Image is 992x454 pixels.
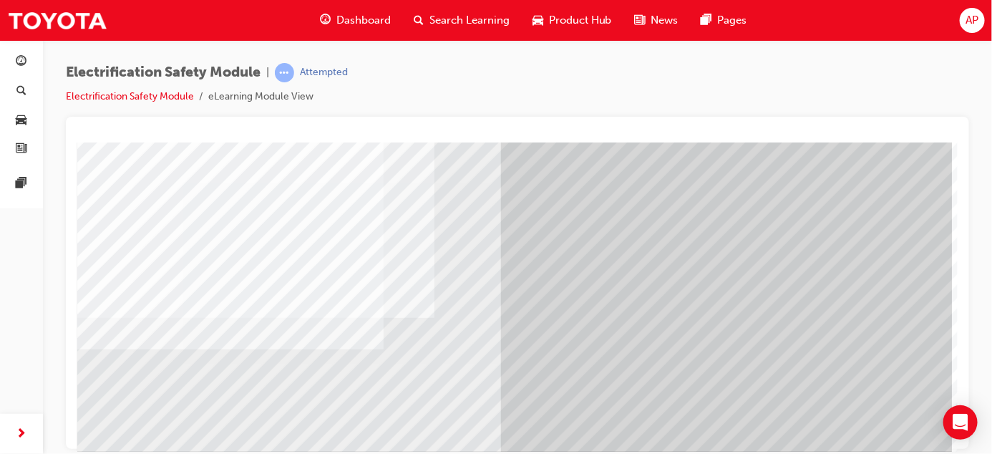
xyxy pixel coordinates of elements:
span: pages-icon [701,11,712,29]
img: Trak [7,4,107,37]
span: Search Learning [429,12,510,29]
span: News [651,12,679,29]
a: pages-iconPages [690,6,759,35]
span: learningRecordVerb_ATTEMPT-icon [275,63,294,82]
a: guage-iconDashboard [308,6,402,35]
div: Attempted [300,66,348,79]
span: pages-icon [16,178,27,190]
span: guage-icon [320,11,331,29]
li: eLearning Module View [208,89,313,105]
span: news-icon [16,143,27,156]
span: Product Hub [549,12,612,29]
a: news-iconNews [623,6,690,35]
span: Electrification Safety Module [66,64,261,81]
a: car-iconProduct Hub [521,6,623,35]
span: next-icon [16,425,27,443]
span: search-icon [16,85,26,98]
span: car-icon [16,114,27,127]
span: Pages [718,12,747,29]
button: AP [960,8,985,33]
span: AP [966,12,978,29]
span: | [266,64,269,81]
a: Electrification Safety Module [66,90,194,102]
span: car-icon [533,11,543,29]
span: guage-icon [16,56,27,69]
span: Dashboard [336,12,391,29]
span: news-icon [635,11,646,29]
span: search-icon [414,11,424,29]
div: Open Intercom Messenger [943,405,978,440]
a: search-iconSearch Learning [402,6,521,35]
